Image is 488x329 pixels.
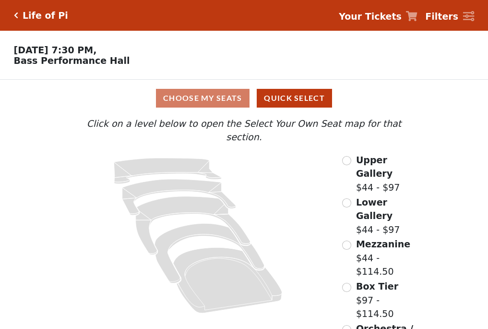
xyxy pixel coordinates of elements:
[356,239,410,249] span: Mezzanine
[356,195,420,237] label: $44 - $97
[356,155,393,179] span: Upper Gallery
[356,153,420,195] label: $44 - $97
[356,237,420,279] label: $44 - $114.50
[356,197,393,221] span: Lower Gallery
[356,280,420,321] label: $97 - $114.50
[23,10,68,21] h5: Life of Pi
[14,12,18,19] a: Click here to go back to filters
[425,10,474,24] a: Filters
[174,247,283,313] path: Orchestra / Parterre Circle - Seats Available: 12
[339,10,417,24] a: Your Tickets
[356,281,398,292] span: Box Tier
[425,11,458,22] strong: Filters
[68,117,420,144] p: Click on a level below to open the Select Your Own Seat map for that section.
[257,89,332,108] button: Quick Select
[122,179,236,215] path: Lower Gallery - Seats Available: 53
[339,11,402,22] strong: Your Tickets
[114,158,222,184] path: Upper Gallery - Seats Available: 311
